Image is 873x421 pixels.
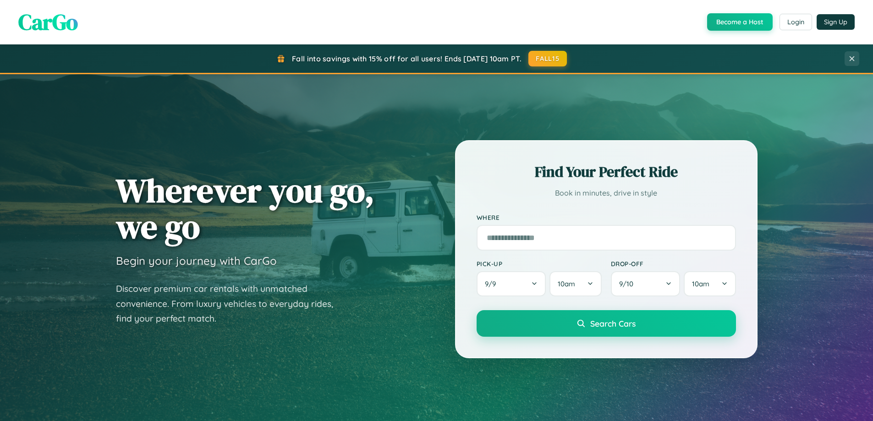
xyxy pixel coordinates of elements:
[18,7,78,37] span: CarGo
[116,281,345,326] p: Discover premium car rentals with unmatched convenience. From luxury vehicles to everyday rides, ...
[477,162,736,182] h2: Find Your Perfect Ride
[619,279,638,288] span: 9 / 10
[477,310,736,337] button: Search Cars
[477,271,546,296] button: 9/9
[528,51,567,66] button: FALL15
[707,13,773,31] button: Become a Host
[684,271,736,296] button: 10am
[817,14,855,30] button: Sign Up
[116,254,277,268] h3: Begin your journey with CarGo
[780,14,812,30] button: Login
[611,271,681,296] button: 9/10
[477,260,602,268] label: Pick-up
[549,271,601,296] button: 10am
[485,279,500,288] span: 9 / 9
[611,260,736,268] label: Drop-off
[558,279,575,288] span: 10am
[116,172,374,245] h1: Wherever you go, we go
[477,186,736,200] p: Book in minutes, drive in style
[477,213,736,221] label: Where
[590,318,636,328] span: Search Cars
[692,279,709,288] span: 10am
[292,54,522,63] span: Fall into savings with 15% off for all users! Ends [DATE] 10am PT.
